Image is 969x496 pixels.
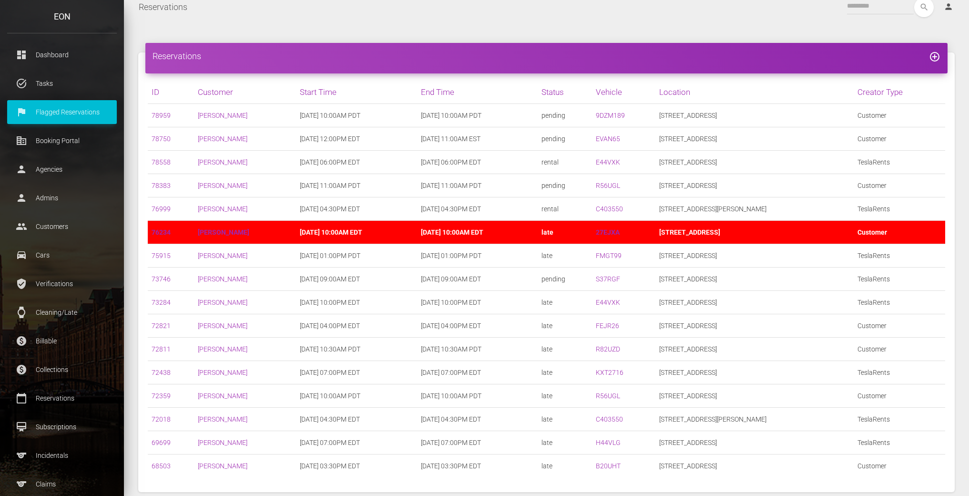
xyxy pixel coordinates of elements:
[417,314,538,338] td: [DATE] 04:00PM EDT
[198,182,247,189] a: [PERSON_NAME]
[14,105,110,119] p: Flagged Reservations
[14,191,110,205] p: Admins
[152,462,171,470] a: 68503
[14,48,110,62] p: Dashboard
[296,268,417,291] td: [DATE] 09:00AM EDT
[854,104,945,127] td: Customer
[296,104,417,127] td: [DATE] 10:00AM PDT
[655,81,854,104] th: Location
[538,197,592,221] td: rental
[7,186,117,210] a: person Admins
[7,129,117,153] a: corporate_fare Booking Portal
[417,244,538,268] td: [DATE] 01:00PM PDT
[152,158,171,166] a: 78558
[538,455,592,478] td: late
[854,291,945,314] td: TeslaRents
[296,244,417,268] td: [DATE] 01:00PM PDT
[296,221,417,244] td: [DATE] 10:00AM EDT
[538,174,592,197] td: pending
[14,134,110,148] p: Booking Portal
[596,228,620,236] a: 27EJXA
[417,174,538,197] td: [DATE] 11:00AM PDT
[417,361,538,384] td: [DATE] 07:00PM EDT
[152,135,171,143] a: 78750
[854,268,945,291] td: TeslaRents
[198,369,247,376] a: [PERSON_NAME]
[296,314,417,338] td: [DATE] 04:00PM EDT
[296,291,417,314] td: [DATE] 10:00PM EDT
[655,314,854,338] td: [STREET_ADDRESS]
[198,112,247,119] a: [PERSON_NAME]
[296,431,417,455] td: [DATE] 07:00PM EDT
[596,299,620,306] a: E44VXK
[198,439,247,446] a: [PERSON_NAME]
[296,151,417,174] td: [DATE] 06:00PM EDT
[152,415,171,423] a: 72018
[596,112,625,119] a: 9DZM189
[655,455,854,478] td: [STREET_ADDRESS]
[152,112,171,119] a: 78959
[417,104,538,127] td: [DATE] 10:00AM PDT
[596,462,621,470] a: B20UHT
[596,275,620,283] a: S37RGF
[538,221,592,244] td: late
[854,431,945,455] td: TeslaRents
[7,157,117,181] a: person Agencies
[296,81,417,104] th: Start Time
[417,221,538,244] td: [DATE] 10:00AM EDT
[538,338,592,361] td: late
[417,455,538,478] td: [DATE] 03:30PM EDT
[198,345,247,353] a: [PERSON_NAME]
[655,338,854,361] td: [STREET_ADDRESS]
[929,51,940,61] a: add_circle_outline
[14,248,110,262] p: Cars
[417,127,538,151] td: [DATE] 11:00AM EST
[14,305,110,320] p: Cleaning/Late
[296,361,417,384] td: [DATE] 07:00PM EDT
[538,431,592,455] td: late
[198,275,247,283] a: [PERSON_NAME]
[596,158,620,166] a: E44VXK
[7,300,117,324] a: watch Cleaning/Late
[417,197,538,221] td: [DATE] 04:30PM EDT
[417,151,538,174] td: [DATE] 06:00PM EDT
[655,174,854,197] td: [STREET_ADDRESS]
[152,299,171,306] a: 73284
[7,72,117,95] a: task_alt Tasks
[7,444,117,467] a: sports Incidentals
[198,228,249,236] a: [PERSON_NAME]
[296,127,417,151] td: [DATE] 12:00PM EDT
[655,268,854,291] td: [STREET_ADDRESS]
[592,81,655,104] th: Vehicle
[596,415,623,423] a: C403550
[14,76,110,91] p: Tasks
[296,174,417,197] td: [DATE] 11:00AM PDT
[655,104,854,127] td: [STREET_ADDRESS]
[7,358,117,382] a: paid Collections
[538,127,592,151] td: pending
[7,415,117,439] a: card_membership Subscriptions
[854,151,945,174] td: TeslaRents
[198,392,247,400] a: [PERSON_NAME]
[538,244,592,268] td: late
[198,299,247,306] a: [PERSON_NAME]
[538,291,592,314] td: late
[198,415,247,423] a: [PERSON_NAME]
[655,361,854,384] td: [STREET_ADDRESS]
[854,221,945,244] td: Customer
[538,314,592,338] td: late
[14,362,110,377] p: Collections
[152,252,171,259] a: 75915
[198,462,247,470] a: [PERSON_NAME]
[148,81,194,104] th: ID
[152,392,171,400] a: 72359
[152,369,171,376] a: 72438
[7,329,117,353] a: paid Billable
[655,127,854,151] td: [STREET_ADDRESS]
[7,272,117,296] a: verified_user Verifications
[296,197,417,221] td: [DATE] 04:30PM EDT
[596,322,619,330] a: FEJR26
[538,81,592,104] th: Status
[655,151,854,174] td: [STREET_ADDRESS]
[854,338,945,361] td: Customer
